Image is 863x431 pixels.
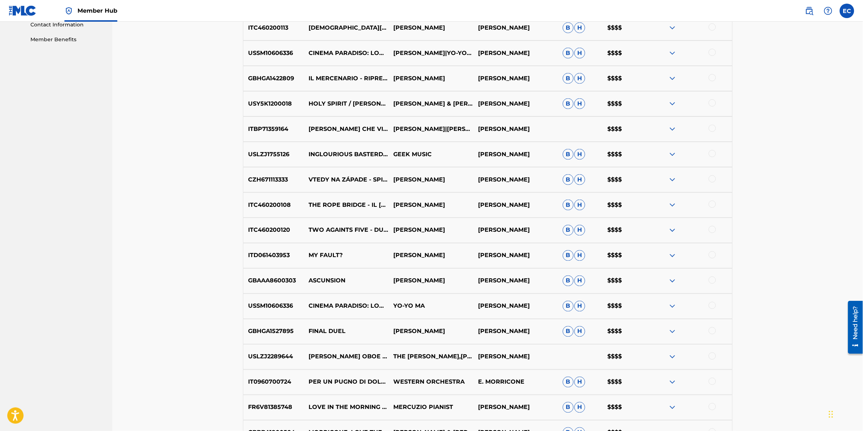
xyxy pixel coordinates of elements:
p: $$$$ [603,378,648,387]
p: [PERSON_NAME] [473,251,558,260]
span: H [574,402,585,413]
img: expand [668,49,677,57]
p: [PERSON_NAME]|YO-YO MA|ROMA SINFONIETTA [389,49,473,57]
p: $$$$ [603,302,648,311]
p: MERCUZIO PIANIST [389,403,473,412]
p: ITC460200108 [243,201,304,209]
p: YO-YO MA [389,302,473,311]
p: [PERSON_NAME] [389,24,473,32]
span: B [563,326,574,337]
img: expand [668,378,677,387]
img: MLC Logo [9,5,37,16]
a: Member Benefits [30,36,104,43]
p: [PERSON_NAME] & [PERSON_NAME] [389,99,473,108]
span: B [563,22,574,33]
img: expand [668,99,677,108]
img: expand [668,175,677,184]
div: Trascina [829,404,833,425]
p: ITC460200120 [243,226,304,235]
span: H [574,276,585,286]
p: FR6V81385748 [243,403,304,412]
div: Widget chat [827,396,863,431]
p: ITBP71359164 [243,125,304,133]
p: FINAL DUEL [304,327,389,336]
p: [PERSON_NAME] [389,226,473,235]
p: USLZJ1755126 [243,150,304,159]
p: VTEDY NA ZÁPADE - SPIEL MIR DAS LIED VOM TOD [304,175,389,184]
p: CINEMA PARADISO: LOOKING FOR YOU FROM [PERSON_NAME] SUITE [304,302,389,311]
span: B [563,377,574,388]
span: B [563,225,574,236]
p: [PERSON_NAME] [389,327,473,336]
span: Member Hub [77,7,117,15]
p: [PERSON_NAME] [389,74,473,83]
p: $$$$ [603,24,648,32]
p: [PERSON_NAME] [473,150,558,159]
p: [PERSON_NAME] [389,175,473,184]
p: E. MORRICONE [473,378,558,387]
iframe: Chat Widget [827,396,863,431]
img: expand [668,201,677,209]
p: $$$$ [603,175,648,184]
span: B [563,301,574,312]
a: Contact Information [30,21,104,29]
span: H [574,48,585,59]
p: USY5K1200018 [243,99,304,108]
p: $$$$ [603,226,648,235]
p: LOVE IN THE MORNING - FROM ''LOLITA [304,403,389,412]
p: ASCUNSION [304,277,389,285]
p: GBHGA1527895 [243,327,304,336]
p: $$$$ [603,251,648,260]
p: [PERSON_NAME]|[PERSON_NAME]|[PERSON_NAME] [389,125,473,133]
span: H [574,73,585,84]
img: expand [668,251,677,260]
p: [PERSON_NAME] [473,125,558,133]
img: expand [668,302,677,311]
img: expand [668,353,677,361]
img: search [805,7,814,15]
a: Public Search [802,4,817,18]
p: [PERSON_NAME] CHE VISSE NELLA [GEOGRAPHIC_DATA] [304,125,389,133]
p: [PERSON_NAME] [473,201,558,209]
img: expand [668,226,677,235]
p: USLZJ2289644 [243,353,304,361]
span: B [563,73,574,84]
span: H [574,377,585,388]
p: [PERSON_NAME] [473,327,558,336]
p: $$$$ [603,353,648,361]
span: H [574,225,585,236]
p: $$$$ [603,99,648,108]
span: H [574,200,585,210]
p: [DEMOGRAPHIC_DATA][PERSON_NAME] - LA MISSIONE [GEOGRAPHIC_DATA][PERSON_NAME] [304,24,389,32]
p: [PERSON_NAME] [389,251,473,260]
div: Help [821,4,835,18]
span: H [574,301,585,312]
iframe: Resource Center [843,298,863,356]
p: GBAAA8600303 [243,277,304,285]
span: B [563,174,574,185]
p: $$$$ [603,201,648,209]
p: [PERSON_NAME] [473,353,558,361]
img: Top Rightsholder [64,7,73,15]
p: [PERSON_NAME] [473,277,558,285]
img: expand [668,24,677,32]
p: THE ROPE BRIDGE - IL [GEOGRAPHIC_DATA] [304,201,389,209]
p: WESTERN ORCHESTRA [389,378,473,387]
img: expand [668,277,677,285]
p: [PERSON_NAME] [473,74,558,83]
p: $$$$ [603,49,648,57]
p: [PERSON_NAME] [473,49,558,57]
p: MY FAULT? [304,251,389,260]
p: [PERSON_NAME] [473,403,558,412]
p: CINEMA PARADISO: LOOKING FOR YOU FROM [PERSON_NAME] SUITE [304,49,389,57]
span: B [563,48,574,59]
p: [PERSON_NAME] [473,226,558,235]
p: INGLOURIOUS BASTERDS- MAIN THEME [304,150,389,159]
span: H [574,326,585,337]
span: H [574,98,585,109]
p: IT0960700724 [243,378,304,387]
p: [PERSON_NAME] [473,24,558,32]
p: ITD061403953 [243,251,304,260]
p: [PERSON_NAME] [389,277,473,285]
